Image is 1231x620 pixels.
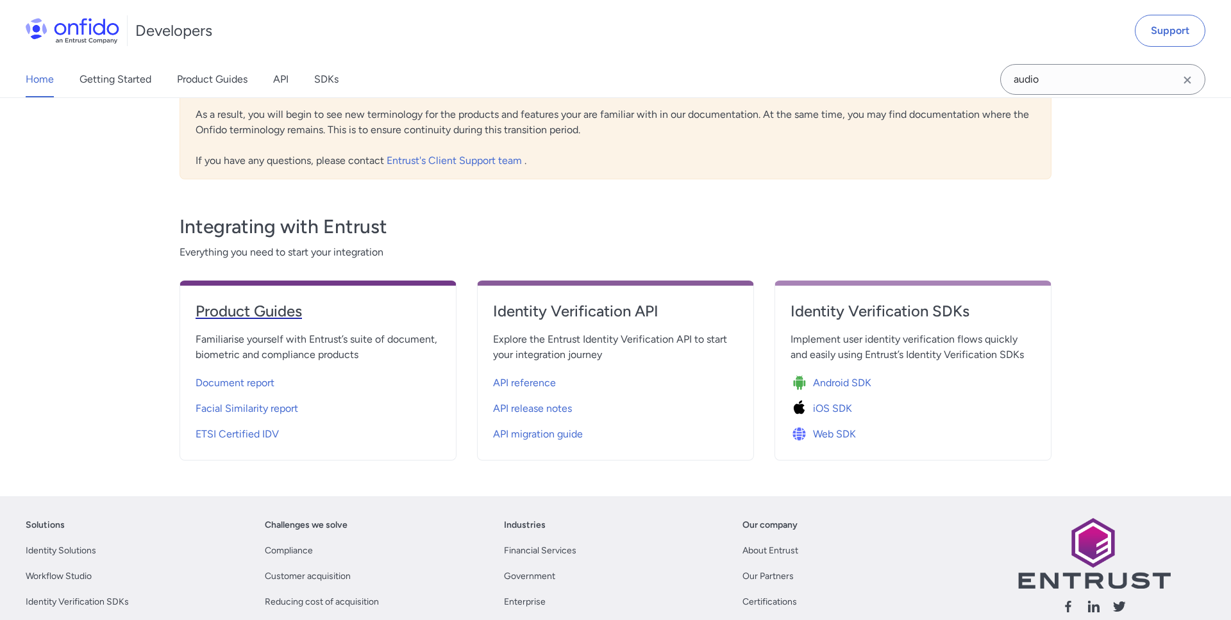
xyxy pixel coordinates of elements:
svg: Follow us linkedin [1086,599,1101,614]
a: API migration guide [493,419,738,445]
span: Familiarise yourself with Entrust’s suite of document, biometric and compliance products [196,332,440,363]
a: SDKs [314,61,339,97]
a: Entrust's Client Support team [387,154,524,167]
a: About Entrust [742,543,798,559]
a: Reducing cost of acquisition [265,594,379,610]
a: Follow us X (Twitter) [1112,599,1127,619]
a: Financial Services [504,543,576,559]
span: API release notes [493,401,572,416]
a: Government [504,569,555,584]
h3: Integrating with Entrust [180,214,1051,240]
span: Android SDK [813,375,871,391]
span: Implement user identity verification flows quickly and easily using Entrust’s Identity Verificati... [791,332,1035,363]
svg: Follow us X (Twitter) [1112,599,1127,614]
a: Solutions [26,518,65,533]
a: Document report [196,368,440,393]
a: Product Guides [196,301,440,332]
span: Everything you need to start your integration [180,245,1051,260]
input: Onfido search input field [1000,64,1205,95]
a: Enterprise [504,594,546,610]
a: Our Partners [742,569,794,584]
span: Document report [196,375,274,391]
a: Support [1135,15,1205,47]
img: Icon Android SDK [791,374,813,392]
a: API release notes [493,393,738,419]
a: Identity Verification SDKs [26,594,129,610]
a: Identity Verification API [493,301,738,332]
img: Icon iOS SDK [791,400,813,418]
span: Facial Similarity report [196,401,298,416]
h4: Identity Verification API [493,301,738,322]
a: Workflow Studio [26,569,92,584]
a: Product Guides [177,61,247,97]
a: Getting Started [80,61,151,97]
a: Compliance [265,543,313,559]
a: Icon Android SDKAndroid SDK [791,368,1035,393]
a: API [273,61,289,97]
a: Icon Web SDKWeb SDK [791,419,1035,445]
a: API reference [493,368,738,393]
img: Entrust logo [1017,518,1171,589]
span: iOS SDK [813,401,852,416]
a: Challenges we solve [265,518,348,533]
a: Icon iOS SDKiOS SDK [791,393,1035,419]
h1: Developers [135,20,212,41]
a: Industries [504,518,546,533]
a: Our company [742,518,798,533]
span: Web SDK [813,427,856,442]
img: Icon Web SDK [791,425,813,443]
h4: Identity Verification SDKs [791,301,1035,322]
a: Follow us facebook [1060,599,1076,619]
a: Follow us linkedin [1086,599,1101,619]
a: Facial Similarity report [196,393,440,419]
span: API migration guide [493,427,583,442]
span: API reference [493,375,556,391]
div: Following the acquisition of Onfido by Entrust, Onfido is now Entrust Identity Verification. As a... [180,65,1051,179]
a: Customer acquisition [265,569,351,584]
h4: Product Guides [196,301,440,322]
a: Identity Verification SDKs [791,301,1035,332]
svg: Follow us facebook [1060,599,1076,614]
a: Home [26,61,54,97]
span: Explore the Entrust Identity Verification API to start your integration journey [493,332,738,363]
a: Certifications [742,594,797,610]
img: Onfido Logo [26,18,119,44]
svg: Clear search field button [1180,72,1195,88]
a: Identity Solutions [26,543,96,559]
a: ETSI Certified IDV [196,419,440,445]
span: ETSI Certified IDV [196,427,279,442]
